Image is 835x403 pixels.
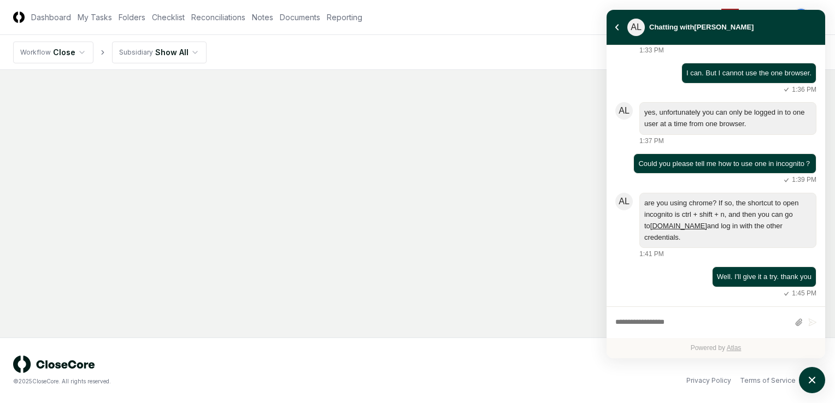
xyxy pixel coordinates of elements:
a: Terms of Service [740,376,796,386]
div: atlas-message-bubble [639,193,816,248]
a: Notes [252,11,273,23]
div: 1:41 PM [639,249,664,259]
div: Thursday, October 9, 1:41 PM [639,193,816,259]
div: 1:39 PM [781,175,816,185]
svg: atlas-sent-icon [781,175,792,185]
div: atlas-window [607,10,825,358]
div: atlas-message-bubble [639,102,816,135]
div: Thursday, October 9, 1:37 PM [639,102,816,146]
img: Logo [13,11,25,23]
div: atlas-composer [615,312,816,333]
svg: atlas-sent-icon [781,289,792,299]
a: Reconciliations [191,11,245,23]
div: Powered by [607,338,825,358]
button: atlas-back-button [611,21,623,33]
div: Workflow [20,48,51,57]
a: Reporting [327,11,362,23]
div: atlas-message-bubble [633,153,816,174]
button: Attach files by clicking or dropping files here [795,318,803,327]
a: Folders [119,11,145,23]
div: atlas-message-bubble [712,266,816,287]
nav: breadcrumb [13,42,207,63]
div: yes, unfortunately you can only be logged in to one user at a time from one browser. [644,107,812,130]
div: 1:37 PM [639,136,664,146]
div: atlas-message-author-avatar [627,19,645,36]
img: ZAGG logo [721,9,739,26]
div: © 2025 CloseCore. All rights reserved. [13,377,417,386]
div: Thursday, October 9, 1:39 PM [626,153,816,185]
a: Privacy Policy [686,376,731,386]
div: atlas-ticket [607,45,825,358]
a: Atlas [727,344,742,352]
div: Subsidiary [119,48,153,57]
a: Checklist [152,11,185,23]
svg: atlas-sent-icon [781,85,792,94]
div: atlas-message-author-avatar [615,102,633,120]
div: Thursday, October 9, 1:45 PM [626,266,816,298]
div: Chatting with [PERSON_NAME] [649,21,754,34]
div: atlas-message-text [644,198,812,243]
div: atlas-message-text [686,68,812,79]
div: 1:45 PM [781,288,816,299]
div: atlas-message-text [644,107,812,130]
div: 1:36 PM [781,85,816,95]
div: 1:33 PM [639,45,664,55]
div: atlas-message [615,102,816,146]
button: atlas-launcher [799,367,825,393]
div: atlas-message-text [638,158,812,169]
img: logo [13,355,95,373]
div: Thursday, October 9, 1:36 PM [626,63,816,94]
div: are you using chrome? If so, the shortcut to open incognito is ctrl + shift + n, and then you can... [644,198,812,243]
a: [DOMAIN_NAME] [650,222,707,230]
a: Dashboard [31,11,71,23]
div: atlas-message-author-avatar [615,193,633,210]
a: My Tasks [78,11,112,23]
button: GG [791,8,811,27]
a: Documents [280,11,320,23]
div: atlas-message-bubble [681,63,816,84]
div: atlas-message [615,153,816,185]
div: atlas-message-text [717,271,812,282]
div: atlas-message [615,63,816,94]
div: atlas-message [615,193,816,259]
div: atlas-message [615,266,816,298]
